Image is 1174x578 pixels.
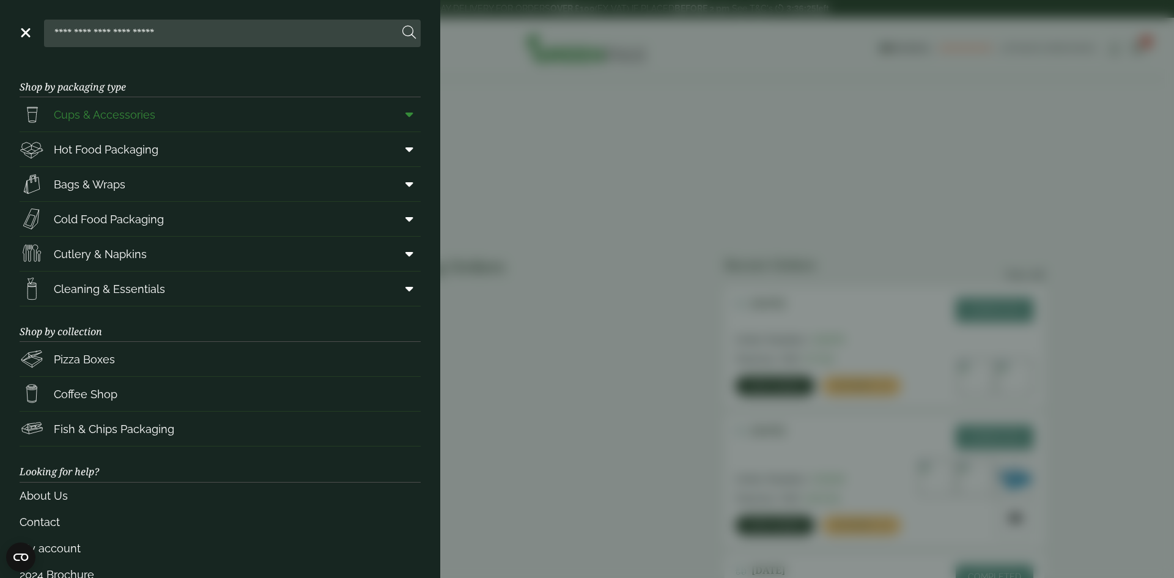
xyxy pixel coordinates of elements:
a: Cold Food Packaging [20,202,421,236]
img: Paper_carriers.svg [20,172,44,196]
a: Contact [20,509,421,535]
span: Pizza Boxes [54,351,115,368]
a: Fish & Chips Packaging [20,412,421,446]
span: Cleaning & Essentials [54,281,165,297]
a: Cleaning & Essentials [20,272,421,306]
img: Sandwich_box.svg [20,207,44,231]
a: My account [20,535,421,561]
span: Hot Food Packaging [54,141,158,158]
h3: Looking for help? [20,446,421,482]
img: Deli_box.svg [20,137,44,161]
a: Coffee Shop [20,377,421,411]
span: Coffee Shop [54,386,117,402]
span: Cups & Accessories [54,106,155,123]
a: Pizza Boxes [20,342,421,376]
img: Pizza_boxes.svg [20,347,44,371]
img: open-wipe.svg [20,276,44,301]
img: FishNchip_box.svg [20,417,44,441]
h3: Shop by packaging type [20,62,421,97]
h3: Shop by collection [20,306,421,342]
span: Cutlery & Napkins [54,246,147,262]
img: Cutlery.svg [20,242,44,266]
a: Hot Food Packaging [20,132,421,166]
img: PintNhalf_cup.svg [20,102,44,127]
span: Bags & Wraps [54,176,125,193]
span: Cold Food Packaging [54,211,164,228]
span: Fish & Chips Packaging [54,421,174,437]
a: About Us [20,483,421,509]
button: Open CMP widget [6,543,35,572]
a: Cups & Accessories [20,97,421,132]
a: Cutlery & Napkins [20,237,421,271]
img: HotDrink_paperCup.svg [20,382,44,406]
a: Bags & Wraps [20,167,421,201]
